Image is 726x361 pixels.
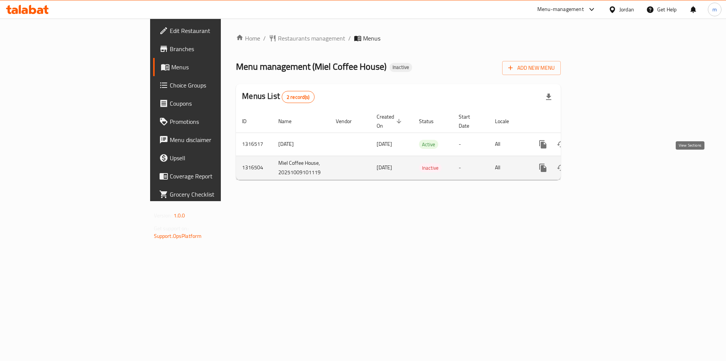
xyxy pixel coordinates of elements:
span: [DATE] [377,163,392,172]
span: Coverage Report [170,172,265,181]
span: Menu management ( Miel Coffee House ) [236,58,386,75]
a: Promotions [153,113,271,131]
span: 2 record(s) [282,94,314,101]
a: Menu disclaimer [153,131,271,149]
span: Start Date [459,112,480,130]
td: - [453,156,489,180]
span: Grocery Checklist [170,190,265,199]
div: Export file [540,88,558,106]
a: Restaurants management [269,34,345,43]
table: enhanced table [236,110,613,180]
span: Edit Restaurant [170,26,265,35]
span: Coupons [170,99,265,108]
span: Inactive [419,164,442,172]
button: more [534,159,552,177]
div: Jordan [619,5,634,14]
a: Coupons [153,94,271,113]
span: Add New Menu [508,63,555,73]
nav: breadcrumb [236,34,561,43]
span: Active [419,140,438,149]
span: Inactive [389,64,412,70]
div: Total records count [282,91,315,103]
h2: Menus List [242,91,314,103]
span: ID [242,117,256,126]
button: Change Status [552,135,570,153]
td: All [489,133,528,156]
td: All [489,156,528,180]
span: Choice Groups [170,81,265,90]
button: Change Status [552,159,570,177]
span: Menus [363,34,380,43]
span: Status [419,117,444,126]
td: [DATE] [272,133,330,156]
span: Branches [170,44,265,53]
span: Restaurants management [278,34,345,43]
a: Coverage Report [153,167,271,185]
th: Actions [528,110,613,133]
td: - [453,133,489,156]
span: Created On [377,112,404,130]
span: Locale [495,117,519,126]
div: Menu-management [537,5,584,14]
span: Name [278,117,301,126]
span: Upsell [170,153,265,163]
div: Inactive [389,63,412,72]
td: Miel Coffee House, 20251009101119 [272,156,330,180]
a: Choice Groups [153,76,271,94]
button: more [534,135,552,153]
span: [DATE] [377,139,392,149]
span: Menus [171,63,265,72]
a: Menus [153,58,271,76]
a: Edit Restaurant [153,22,271,40]
a: Upsell [153,149,271,167]
a: Support.OpsPlatform [154,231,202,241]
li: / [348,34,351,43]
span: 1.0.0 [174,211,185,220]
span: Promotions [170,117,265,126]
span: m [712,5,717,14]
span: Version: [154,211,172,220]
span: Menu disclaimer [170,135,265,144]
a: Branches [153,40,271,58]
button: Add New Menu [502,61,561,75]
span: Vendor [336,117,361,126]
a: Grocery Checklist [153,185,271,203]
span: Get support on: [154,223,189,233]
